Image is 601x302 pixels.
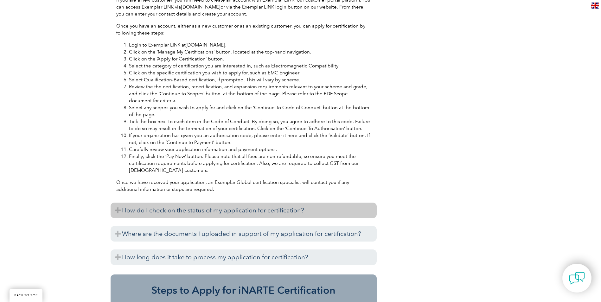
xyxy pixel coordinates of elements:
a: [DOMAIN_NAME]. [186,42,227,48]
p: Once we have received your application, an Exemplar Global certification specialist will contact ... [116,179,371,193]
a: BACK TO TOP [10,289,42,302]
li: If your organization has given you an authorisation code, please enter it here and click the ‘Val... [129,132,371,146]
img: contact-chat.png [569,270,585,286]
h3: How do I check on the status of my application for certification? [111,203,377,218]
li: Login to Exemplar LINK at [129,41,371,48]
li: Tick the box next to each item in the Code of Conduct. By doing so, you agree to adhere to this c... [129,118,371,132]
li: Review the the certification, recertification, and expansion requirements relevant to your scheme... [129,83,371,104]
p: Once you have an account, either as a new customer or as an existing customer, you can apply for ... [116,22,371,36]
li: Click on the ‘Apply for Certification’ button. [129,55,371,62]
a: [DOMAIN_NAME] [181,4,221,10]
li: Click on the ‘Manage My Certifications’ button, located at the top-hand navigation. [129,48,371,55]
li: Select the category of certification you are interested in, such as Electromagnetic Compatibility. [129,62,371,69]
li: Finally, click the ‘Pay Now’ button. Please note that all fees are non-refundable, so ensure you ... [129,153,371,174]
li: Select any scopes you wish to apply for and click on the ‘Continue To Code of Conduct’ button at ... [129,104,371,118]
li: Carefully review your application information and payment options. [129,146,371,153]
h3: Steps to Apply for iNARTE Certification [120,284,367,297]
li: Click on the specific certification you wish to apply for, such as EMC Engineer. [129,69,371,76]
li: Select Qualification-Based certification, if prompted. This will vary by scheme. [129,76,371,83]
img: en [591,3,599,9]
h3: Where are the documents I uploaded in support of my application for certification? [111,226,377,242]
h3: How long does it take to process my application for certification? [111,249,377,265]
